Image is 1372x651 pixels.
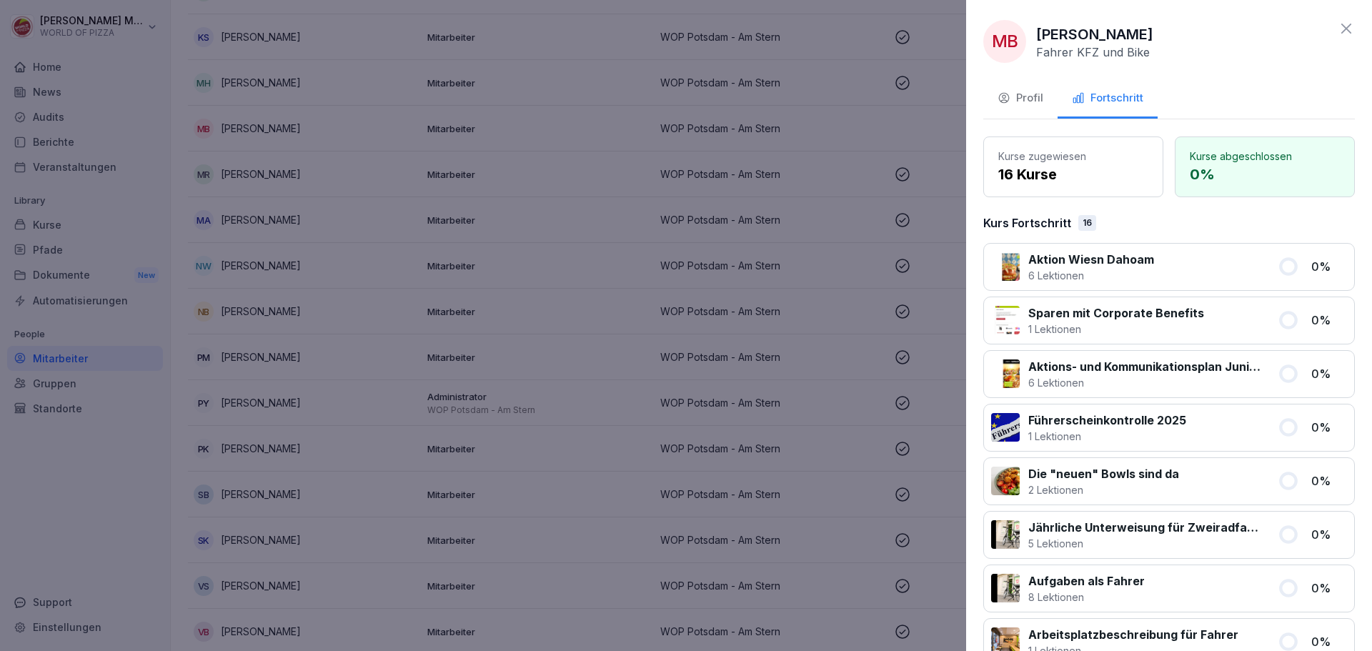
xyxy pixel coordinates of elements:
p: Führerscheinkontrolle 2025 [1028,412,1186,429]
p: 0 % [1190,164,1340,185]
p: Aktions- und Kommunikationsplan Juni bis August [1028,358,1261,375]
div: Profil [998,90,1043,106]
p: 6 Lektionen [1028,375,1261,390]
p: 0 % [1311,472,1347,490]
p: 6 Lektionen [1028,268,1154,283]
div: MB [983,20,1026,63]
p: 0 % [1311,312,1347,329]
p: 0 % [1311,365,1347,382]
p: Die "neuen" Bowls sind da [1028,465,1179,482]
p: Sparen mit Corporate Benefits [1028,304,1204,322]
p: Jährliche Unterweisung für Zweiradfahrer [1028,519,1261,536]
p: 1 Lektionen [1028,429,1186,444]
p: Arbeitsplatzbeschreibung für Fahrer [1028,626,1238,643]
p: Kurse abgeschlossen [1190,149,1340,164]
p: 0 % [1311,526,1347,543]
p: Fahrer KFZ und Bike [1036,45,1150,59]
p: 0 % [1311,258,1347,275]
p: 0 % [1311,633,1347,650]
p: 0 % [1311,419,1347,436]
div: Fortschritt [1072,90,1143,106]
p: Kurs Fortschritt [983,214,1071,232]
p: 16 Kurse [998,164,1148,185]
p: 2 Lektionen [1028,482,1179,497]
p: 8 Lektionen [1028,590,1145,605]
p: Kurse zugewiesen [998,149,1148,164]
p: Aufgaben als Fahrer [1028,572,1145,590]
button: Profil [983,80,1058,119]
p: 0 % [1311,580,1347,597]
p: [PERSON_NAME] [1036,24,1153,45]
p: 1 Lektionen [1028,322,1204,337]
div: 16 [1078,215,1096,231]
button: Fortschritt [1058,80,1158,119]
p: Aktion Wiesn Dahoam [1028,251,1154,268]
p: 5 Lektionen [1028,536,1261,551]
